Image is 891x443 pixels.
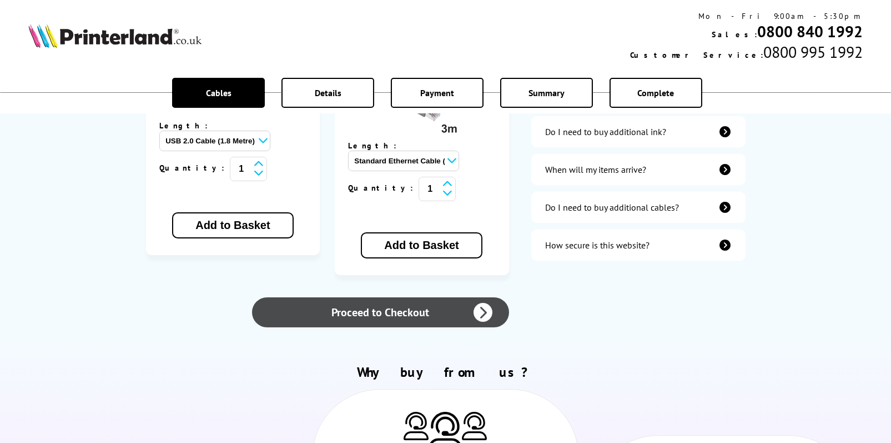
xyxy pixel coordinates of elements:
span: Details [315,87,341,98]
span: Cables [206,87,231,98]
span: Summary [528,87,565,98]
span: Sales: [712,29,757,39]
div: Do I need to buy additional cables? [546,202,679,213]
div: How secure is this website? [546,240,650,251]
h2: Why buy from us? [28,364,863,381]
a: 0800 840 1992 [757,21,863,42]
a: secure-website [531,230,746,261]
a: Proceed to Checkout [252,297,509,327]
span: Quantity: [348,183,419,193]
div: When will my items arrive? [546,164,647,175]
span: 0800 995 1992 [763,42,863,62]
span: Length: [348,141,407,151]
img: Printer Experts [462,412,487,440]
a: items-arrive [531,154,746,185]
span: Length: [159,121,219,131]
div: Do I need to buy additional ink? [546,126,667,137]
img: Printer Experts [404,412,429,440]
a: additional-ink [531,116,746,147]
span: Complete [637,87,674,98]
button: Add to Basket [172,212,293,238]
div: Mon - Fri 9:00am - 5:30pm [630,11,863,21]
button: Add to Basket [361,232,482,258]
img: Printerland Logo [28,23,202,48]
a: additional-cables [531,192,746,223]
span: Customer Service: [630,50,763,60]
span: Payment [420,87,454,98]
span: Quantity: [159,163,230,173]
